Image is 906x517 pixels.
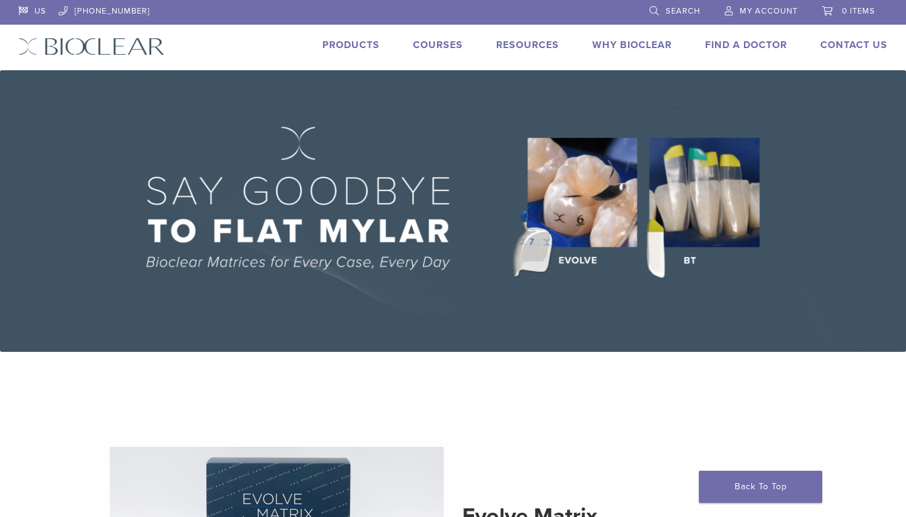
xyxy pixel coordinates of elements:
[592,39,672,51] a: Why Bioclear
[18,38,165,55] img: Bioclear
[699,471,822,503] a: Back To Top
[322,39,380,51] a: Products
[666,6,700,16] span: Search
[413,39,463,51] a: Courses
[496,39,559,51] a: Resources
[820,39,888,51] a: Contact Us
[842,6,875,16] span: 0 items
[705,39,787,51] a: Find A Doctor
[740,6,798,16] span: My Account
